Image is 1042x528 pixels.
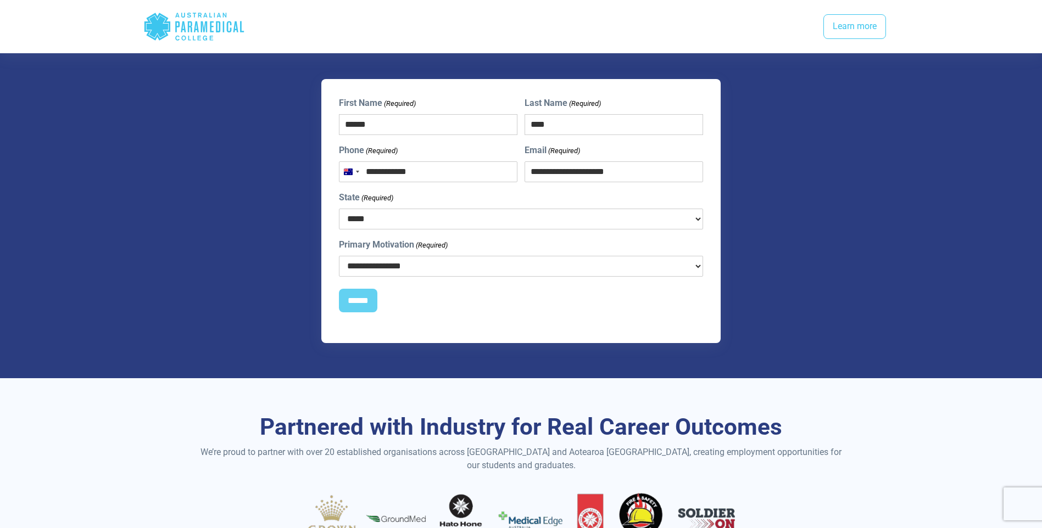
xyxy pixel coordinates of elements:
span: (Required) [548,145,581,156]
p: We’re proud to partner with over 20 established organisations across [GEOGRAPHIC_DATA] and Aotear... [200,446,843,472]
span: (Required) [415,240,448,251]
span: (Required) [360,193,393,204]
label: First Name [339,97,416,110]
label: Phone [339,144,398,157]
label: State [339,191,393,204]
label: Email [525,144,580,157]
button: Selected country [339,162,363,182]
span: (Required) [569,98,601,109]
span: (Required) [365,145,398,156]
label: Last Name [525,97,601,110]
a: Learn more [823,14,886,40]
h3: Partnered with Industry for Real Career Outcomes [200,413,843,441]
span: (Required) [383,98,416,109]
label: Primary Motivation [339,238,448,251]
div: Australian Paramedical College [143,9,245,44]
